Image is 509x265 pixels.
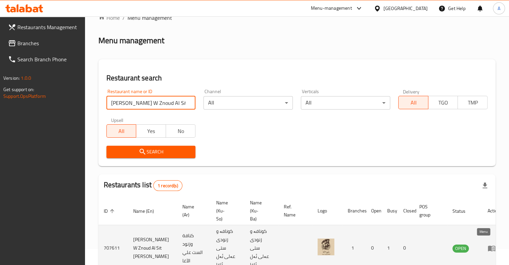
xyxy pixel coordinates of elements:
button: TMP [457,96,488,109]
nav: breadcrumb [98,14,496,22]
th: Branches [342,197,366,225]
a: Restaurants Management [3,19,85,35]
span: Search [112,148,190,156]
button: All [398,96,428,109]
th: Busy [382,197,398,225]
input: Search for restaurant name or ID.. [106,96,196,110]
span: Ref. Name [284,203,304,219]
span: TGO [431,98,455,108]
button: All [106,124,137,138]
span: Name (Ku-Ba) [250,199,270,223]
span: OPEN [452,245,469,252]
li: / [122,14,125,22]
span: 1.0.0 [21,74,31,82]
h2: Restaurants list [104,180,182,191]
th: Action [482,197,505,225]
span: Yes [139,126,163,136]
th: Closed [398,197,414,225]
span: Name (Ku-So) [216,199,237,223]
a: Support.OpsPlatform [3,92,46,101]
span: Version: [3,74,20,82]
span: All [401,98,426,108]
span: Name (En) [133,207,163,215]
div: [GEOGRAPHIC_DATA] [384,5,428,12]
div: Total records count [153,180,182,191]
div: All [301,96,390,110]
span: All [109,126,134,136]
a: Branches [3,35,85,51]
h2: Restaurant search [106,73,488,83]
button: No [166,124,196,138]
span: A [498,5,500,12]
button: TGO [428,96,458,109]
span: No [169,126,193,136]
span: Restaurants Management [17,23,80,31]
img: Kunafa W Znoud Al Sit Ali Alagha [318,239,334,255]
div: All [203,96,293,110]
h2: Menu management [98,35,164,46]
span: ID [104,207,116,215]
div: Export file [477,178,493,194]
span: Status [452,207,474,215]
th: Open [366,197,382,225]
a: Home [98,14,120,22]
span: Branches [17,39,80,47]
th: Logo [312,197,342,225]
label: Upsell [111,118,123,122]
span: TMP [460,98,485,108]
a: Search Branch Phone [3,51,85,67]
span: 1 record(s) [154,183,182,189]
span: Menu management [128,14,172,22]
span: POS group [419,203,439,219]
label: Delivery [403,89,420,94]
div: Menu-management [311,4,352,12]
button: Search [106,146,196,158]
span: Get support on: [3,85,34,94]
button: Yes [136,124,166,138]
span: Name (Ar) [182,203,203,219]
span: Search Branch Phone [17,55,80,63]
